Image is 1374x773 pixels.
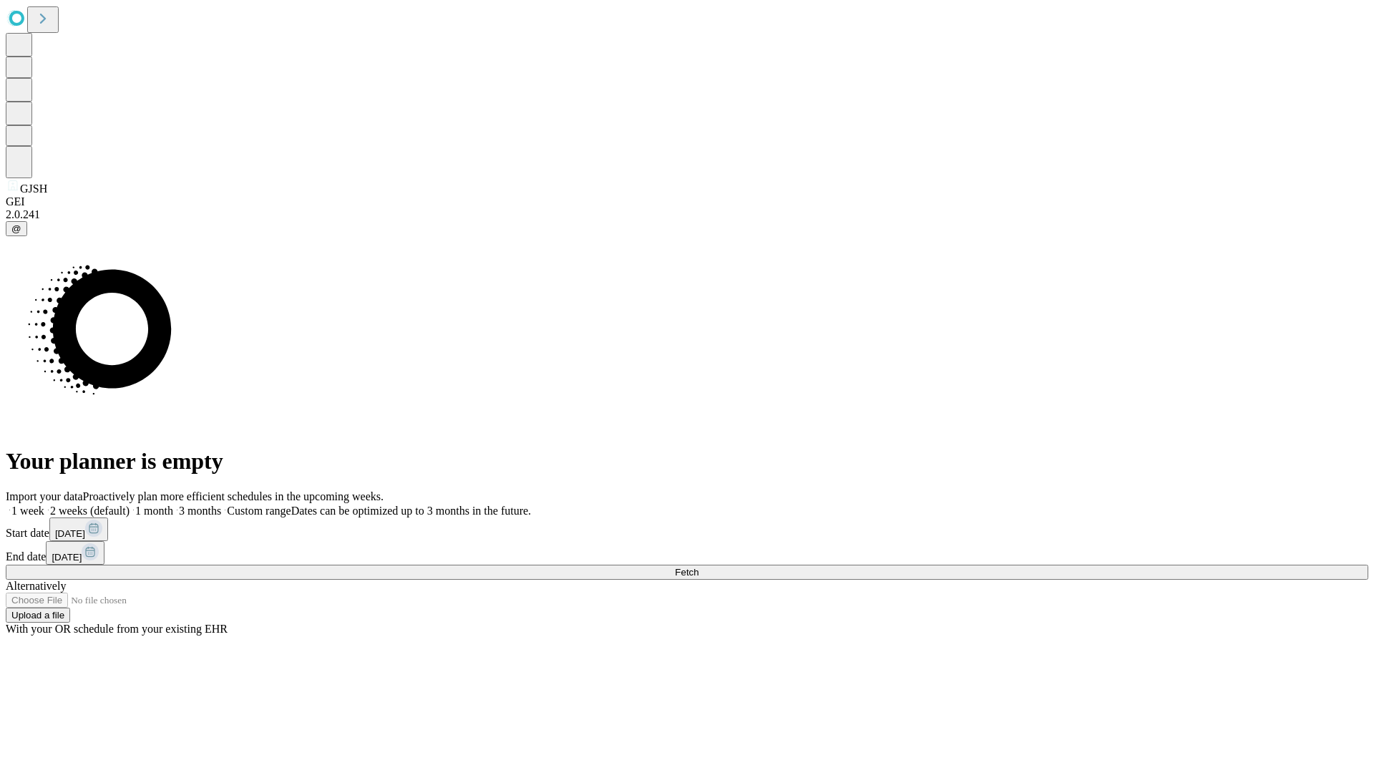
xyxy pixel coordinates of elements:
button: [DATE] [46,541,104,565]
span: Import your data [6,490,83,502]
div: End date [6,541,1368,565]
span: 3 months [179,505,221,517]
span: Custom range [227,505,291,517]
span: Alternatively [6,580,66,592]
span: [DATE] [55,528,85,539]
span: Proactively plan more efficient schedules in the upcoming weeks. [83,490,384,502]
h1: Your planner is empty [6,448,1368,475]
button: @ [6,221,27,236]
span: @ [11,223,21,234]
span: 2 weeks (default) [50,505,130,517]
div: 2.0.241 [6,208,1368,221]
div: GEI [6,195,1368,208]
span: With your OR schedule from your existing EHR [6,623,228,635]
span: Dates can be optimized up to 3 months in the future. [291,505,531,517]
button: [DATE] [49,517,108,541]
div: Start date [6,517,1368,541]
span: Fetch [675,567,698,578]
span: 1 month [135,505,173,517]
button: Upload a file [6,608,70,623]
span: [DATE] [52,552,82,563]
span: 1 week [11,505,44,517]
span: GJSH [20,183,47,195]
button: Fetch [6,565,1368,580]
